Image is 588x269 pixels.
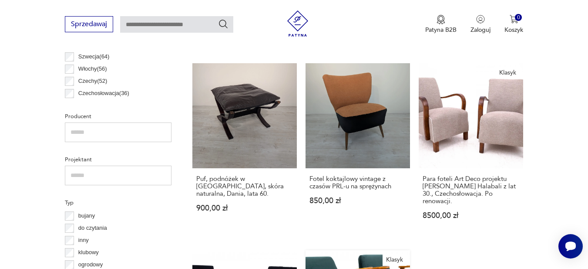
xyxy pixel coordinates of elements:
p: 900,00 zł [196,204,293,212]
p: 8500,00 zł [423,212,519,219]
p: Typ [65,198,171,208]
a: Sprzedawaj [65,22,113,28]
p: Włochy ( 56 ) [78,64,107,74]
p: inny [78,235,89,245]
h3: Puf, podnóżek w [GEOGRAPHIC_DATA], skóra naturalna, Dania, lata 60. [196,175,293,197]
button: 0Koszyk [504,15,523,34]
p: Szwecja ( 64 ) [78,52,110,61]
p: Norwegia ( 24 ) [78,101,112,110]
iframe: Smartsupp widget button [558,234,583,259]
a: KlasykPara foteli Art Deco projektu J. Halabali z lat 30., Czechosłowacja. Po renowacji.Para fote... [419,63,523,236]
button: Sprzedawaj [65,16,113,32]
p: Czechosłowacja ( 36 ) [78,89,129,98]
p: Koszyk [504,26,523,34]
button: Szukaj [218,19,228,29]
img: Ikona medalu [437,15,445,24]
button: Patyna B2B [425,15,457,34]
p: do czytania [78,223,107,233]
button: Zaloguj [470,15,491,34]
p: Projektant [65,155,171,164]
p: Producent [65,112,171,121]
h3: Para foteli Art Deco projektu [PERSON_NAME] Halabali z lat 30., Czechosłowacja. Po renowacji. [423,175,519,205]
p: bujany [78,211,95,221]
p: klubowy [78,248,99,257]
p: Zaloguj [470,26,491,34]
img: Ikonka użytkownika [476,15,485,24]
p: 850,00 zł [309,197,406,204]
img: Patyna - sklep z meblami i dekoracjami vintage [285,10,311,37]
p: Czechy ( 52 ) [78,76,108,86]
a: Fotel koktajlowy vintage z czasów PRL-u na sprężynachFotel koktajlowy vintage z czasów PRL-u na s... [306,63,410,236]
p: Patyna B2B [425,26,457,34]
a: Ikona medaluPatyna B2B [425,15,457,34]
img: Ikona koszyka [510,15,518,24]
h3: Fotel koktajlowy vintage z czasów PRL-u na sprężynach [309,175,406,190]
div: 0 [515,14,522,21]
a: Puf, podnóżek w mahoniu, skóra naturalna, Dania, lata 60.Puf, podnóżek w [GEOGRAPHIC_DATA], skóra... [192,63,297,236]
